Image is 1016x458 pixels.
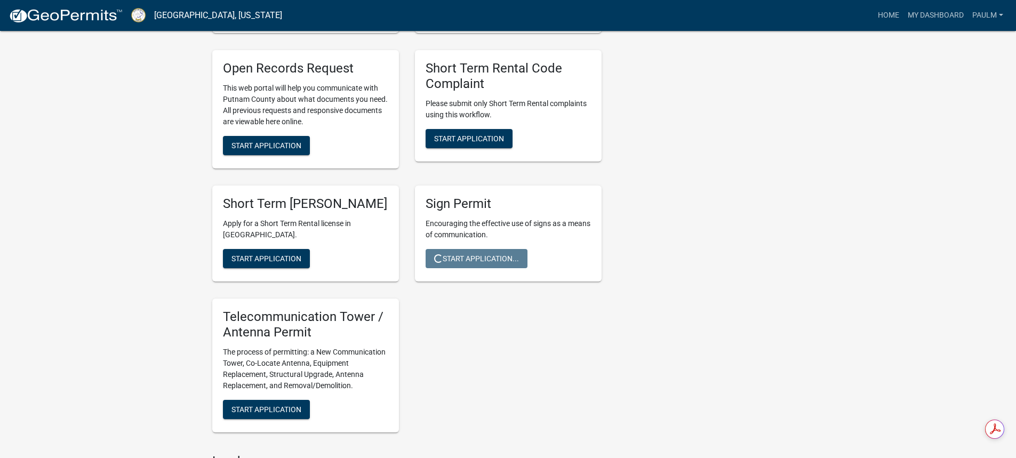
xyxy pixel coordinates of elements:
h5: Short Term Rental Code Complaint [426,61,591,92]
a: [GEOGRAPHIC_DATA], [US_STATE] [154,6,282,25]
button: Start Application [223,249,310,268]
h5: Telecommunication Tower / Antenna Permit [223,309,388,340]
a: Home [874,5,903,26]
button: Start Application... [426,249,527,268]
h5: Sign Permit [426,196,591,212]
h5: Short Term [PERSON_NAME] [223,196,388,212]
span: Start Application [231,254,301,263]
button: Start Application [426,129,513,148]
span: Start Application [231,405,301,413]
h5: Open Records Request [223,61,388,76]
p: Apply for a Short Term Rental license in [GEOGRAPHIC_DATA]. [223,218,388,240]
span: Start Application... [434,254,519,263]
a: My Dashboard [903,5,968,26]
button: Start Application [223,400,310,419]
p: Please submit only Short Term Rental complaints using this workflow. [426,98,591,120]
a: paulm [968,5,1007,26]
span: Start Application [434,134,504,143]
p: The process of permitting: a New Communication Tower, Co-Locate Antenna, Equipment Replacement, S... [223,347,388,391]
button: Start Application [223,136,310,155]
p: Encouraging the effective use of signs as a means of communication. [426,218,591,240]
p: This web portal will help you communicate with Putnam County about what documents you need. All p... [223,83,388,127]
img: Putnam County, Georgia [131,8,146,22]
span: Start Application [231,141,301,150]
